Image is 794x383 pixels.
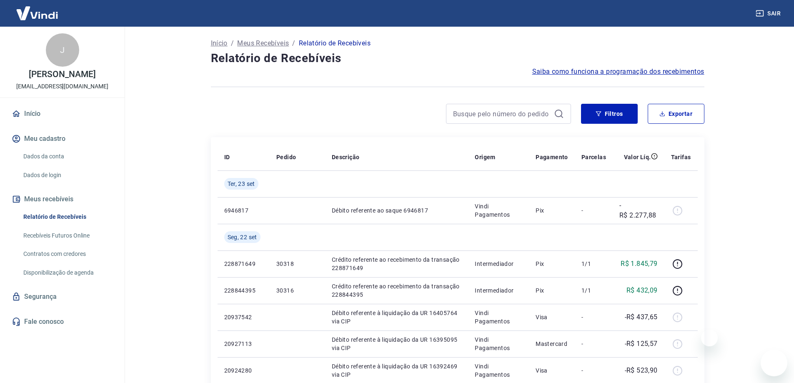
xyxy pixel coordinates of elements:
p: Mastercard [536,340,568,348]
p: [PERSON_NAME] [29,70,95,79]
p: Vindi Pagamentos [475,202,522,219]
p: / [231,38,234,48]
a: Saiba como funciona a programação dos recebimentos [532,67,704,77]
input: Busque pelo número do pedido [453,108,551,120]
a: Início [10,105,115,123]
button: Meu cadastro [10,130,115,148]
p: Pix [536,206,568,215]
a: Segurança [10,288,115,306]
p: Crédito referente ao recebimento da transação 228844395 [332,282,462,299]
p: 20937542 [224,313,263,321]
p: Vindi Pagamentos [475,362,522,379]
p: -R$ 2.277,88 [619,200,658,220]
a: Contratos com credores [20,245,115,263]
button: Filtros [581,104,638,124]
p: Intermediador [475,286,522,295]
p: Relatório de Recebíveis [299,38,371,48]
span: Ter, 23 set [228,180,255,188]
p: 30318 [276,260,318,268]
a: Dados de login [20,167,115,184]
iframe: Fechar mensagem [701,330,718,346]
a: Meus Recebíveis [237,38,289,48]
p: Débito referente à liquidação da UR 16405764 via CIP [332,309,462,325]
p: - [581,206,606,215]
a: Fale conosco [10,313,115,331]
p: Visa [536,366,568,375]
p: Vindi Pagamentos [475,335,522,352]
p: / [292,38,295,48]
p: 1/1 [581,286,606,295]
img: Vindi [10,0,64,26]
p: Vindi Pagamentos [475,309,522,325]
p: Origem [475,153,495,161]
p: 20924280 [224,366,263,375]
p: 20927113 [224,340,263,348]
h4: Relatório de Recebíveis [211,50,704,67]
p: ID [224,153,230,161]
button: Sair [754,6,784,21]
p: - [581,313,606,321]
p: Crédito referente ao recebimento da transação 228871649 [332,255,462,272]
p: - [581,366,606,375]
button: Exportar [648,104,704,124]
p: Tarifas [671,153,691,161]
p: -R$ 437,65 [625,312,658,322]
p: Visa [536,313,568,321]
p: 228871649 [224,260,263,268]
button: Meus recebíveis [10,190,115,208]
a: Disponibilização de agenda [20,264,115,281]
iframe: Botão para abrir a janela de mensagens [761,350,787,376]
p: Pix [536,260,568,268]
a: Recebíveis Futuros Online [20,227,115,244]
p: Descrição [332,153,360,161]
div: J [46,33,79,67]
p: R$ 1.845,79 [621,259,657,269]
p: 1/1 [581,260,606,268]
p: Pix [536,286,568,295]
span: Seg, 22 set [228,233,257,241]
p: Valor Líq. [624,153,651,161]
p: -R$ 523,90 [625,365,658,375]
p: 228844395 [224,286,263,295]
p: R$ 432,09 [626,285,658,295]
a: Início [211,38,228,48]
p: Débito referente à liquidação da UR 16392469 via CIP [332,362,462,379]
p: 30316 [276,286,318,295]
p: -R$ 125,57 [625,339,658,349]
a: Relatório de Recebíveis [20,208,115,225]
p: Débito referente à liquidação da UR 16395095 via CIP [332,335,462,352]
a: Dados da conta [20,148,115,165]
p: [EMAIL_ADDRESS][DOMAIN_NAME] [16,82,108,91]
p: Parcelas [581,153,606,161]
p: Pagamento [536,153,568,161]
p: Pedido [276,153,296,161]
p: Débito referente ao saque 6946817 [332,206,462,215]
p: Intermediador [475,260,522,268]
p: 6946817 [224,206,263,215]
p: - [581,340,606,348]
